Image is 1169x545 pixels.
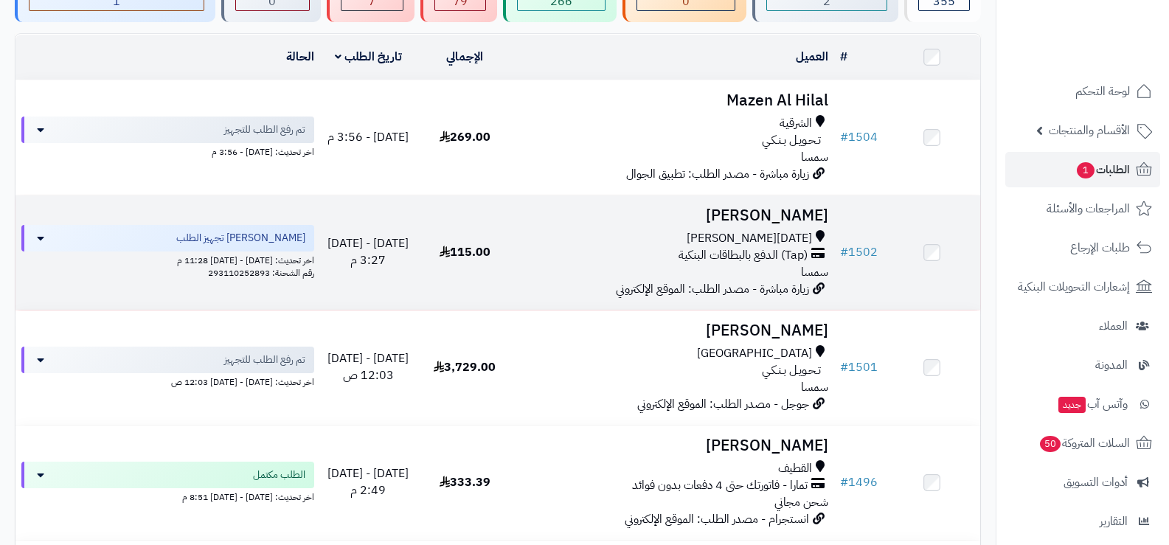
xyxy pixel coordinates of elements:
[1005,74,1160,109] a: لوحة التحكم
[625,510,809,528] span: انستجرام - مصدر الطلب: الموقع الإلكتروني
[778,460,812,477] span: القطيف
[1075,159,1130,180] span: الطلبات
[446,48,483,66] a: الإجمالي
[327,465,409,499] span: [DATE] - [DATE] 2:49 م
[1057,394,1128,414] span: وآتس آب
[679,247,808,264] span: (Tap) الدفع بالبطاقات البنكية
[1005,465,1160,500] a: أدوات التسويق
[637,395,809,413] span: جوجل - مصدر الطلب: الموقع الإلكتروني
[519,322,829,339] h3: [PERSON_NAME]
[1095,355,1128,375] span: المدونة
[434,358,496,376] span: 3,729.00
[697,345,812,362] span: [GEOGRAPHIC_DATA]
[780,115,812,132] span: الشرقية
[762,362,821,379] span: تـحـويـل بـنـكـي
[840,473,848,491] span: #
[1039,435,1061,452] span: 50
[335,48,402,66] a: تاريخ الطلب
[1076,162,1095,178] span: 1
[1047,198,1130,219] span: المراجعات والأسئلة
[801,263,828,281] span: سمسا
[801,378,828,396] span: سمسا
[616,280,809,298] span: زيارة مباشرة - مصدر الطلب: الموقع الإلكتروني
[840,48,847,66] a: #
[1038,433,1130,454] span: السلات المتروكة
[1005,504,1160,539] a: التقارير
[21,143,314,159] div: اخر تحديث: [DATE] - 3:56 م
[327,128,409,146] span: [DATE] - 3:56 م
[840,243,878,261] a: #1502
[327,235,409,269] span: [DATE] - [DATE] 3:27 م
[840,473,878,491] a: #1496
[440,128,490,146] span: 269.00
[840,358,848,376] span: #
[840,358,878,376] a: #1501
[1058,397,1086,413] span: جديد
[840,128,878,146] a: #1504
[632,477,808,494] span: تمارا - فاتورتك حتى 4 دفعات بدون فوائد
[840,243,848,261] span: #
[796,48,828,66] a: العميل
[1070,237,1130,258] span: طلبات الإرجاع
[440,243,490,261] span: 115.00
[1005,308,1160,344] a: العملاء
[286,48,314,66] a: الحالة
[519,437,829,454] h3: [PERSON_NAME]
[1005,426,1160,461] a: السلات المتروكة50
[440,473,490,491] span: 333.39
[176,231,305,246] span: [PERSON_NAME] تجهيز الطلب
[1005,152,1160,187] a: الطلبات1
[762,132,821,149] span: تـحـويـل بـنـكـي
[253,468,305,482] span: الطلب مكتمل
[1005,347,1160,383] a: المدونة
[840,128,848,146] span: #
[1049,120,1130,141] span: الأقسام والمنتجات
[1018,277,1130,297] span: إشعارات التحويلات البنكية
[1005,386,1160,422] a: وآتس آبجديد
[1005,230,1160,265] a: طلبات الإرجاع
[327,350,409,384] span: [DATE] - [DATE] 12:03 ص
[224,122,305,137] span: تم رفع الطلب للتجهيز
[774,493,828,511] span: شحن مجاني
[519,207,829,224] h3: [PERSON_NAME]
[21,373,314,389] div: اخر تحديث: [DATE] - [DATE] 12:03 ص
[687,230,812,247] span: [DATE][PERSON_NAME]
[1099,316,1128,336] span: العملاء
[1075,81,1130,102] span: لوحة التحكم
[801,148,828,166] span: سمسا
[208,266,314,280] span: رقم الشحنة: 293110252893
[1005,191,1160,226] a: المراجعات والأسئلة
[21,488,314,504] div: اخر تحديث: [DATE] - [DATE] 8:51 م
[1069,29,1155,60] img: logo-2.png
[519,92,829,109] h3: Mazen Al Hilal
[1064,472,1128,493] span: أدوات التسويق
[21,251,314,267] div: اخر تحديث: [DATE] - [DATE] 11:28 م
[1100,511,1128,532] span: التقارير
[224,353,305,367] span: تم رفع الطلب للتجهيز
[1005,269,1160,305] a: إشعارات التحويلات البنكية
[626,165,809,183] span: زيارة مباشرة - مصدر الطلب: تطبيق الجوال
